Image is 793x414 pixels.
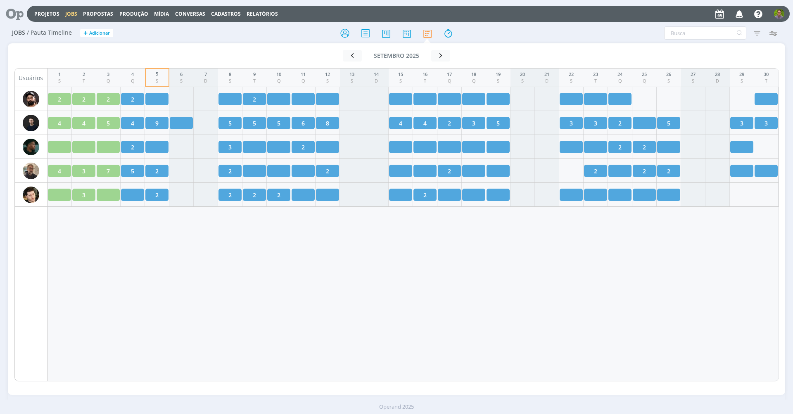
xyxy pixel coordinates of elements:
div: 25 [642,71,647,78]
button: Relatórios [244,11,280,17]
a: Projetos [34,10,59,17]
span: 4 [58,119,61,128]
div: T [253,78,256,85]
div: T [764,78,769,85]
span: 3 [570,119,573,128]
div: S [349,78,354,85]
div: 30 [764,71,769,78]
div: 5 [156,71,158,78]
span: 8 [326,119,329,128]
div: 4 [131,71,135,78]
span: 2 [594,167,597,175]
span: 4 [58,167,61,175]
div: 1 [58,71,61,78]
div: D [374,78,379,85]
span: 2 [253,191,256,199]
span: 4 [399,119,402,128]
div: 3 [107,71,110,78]
a: Conversas [175,10,205,17]
div: 12 [325,71,330,78]
span: 2 [228,191,232,199]
span: 5 [496,119,500,128]
span: 2 [423,191,427,199]
div: 18 [471,71,476,78]
span: 2 [58,95,61,104]
span: 2 [82,95,85,104]
div: S [569,78,574,85]
span: 4 [82,119,85,128]
div: S [325,78,330,85]
a: Jobs [65,10,77,17]
span: 4 [131,119,134,128]
div: 7 [204,71,207,78]
span: 2 [131,95,134,104]
img: C [23,115,39,131]
button: T [774,7,785,21]
span: 2 [228,167,232,175]
button: Projetos [32,11,62,17]
span: 4 [423,119,427,128]
div: Q [301,78,306,85]
div: Q [617,78,622,85]
div: T [593,78,598,85]
div: 24 [617,71,622,78]
span: 3 [82,191,85,199]
span: / Pauta Timeline [27,29,72,36]
div: 29 [739,71,744,78]
span: Cadastros [211,10,241,17]
span: 7 [107,167,110,175]
div: Q [107,78,110,85]
a: Produção [119,10,148,17]
img: T [774,9,784,19]
div: Q [131,78,135,85]
span: 3 [472,119,475,128]
button: Cadastros [209,11,243,17]
img: B [23,91,39,107]
button: +Adicionar [80,29,113,38]
span: 5 [107,119,110,128]
div: S [58,78,61,85]
span: 2 [302,143,305,151]
span: 5 [277,119,280,128]
div: 17 [447,71,452,78]
div: S [156,78,158,85]
div: 21 [544,71,549,78]
span: 2 [131,143,134,151]
span: Propostas [83,10,113,17]
span: 5 [667,119,670,128]
div: 26 [666,71,671,78]
span: 2 [326,167,329,175]
div: 8 [229,71,231,78]
div: D [544,78,549,85]
div: 6 [180,71,183,78]
span: 3 [228,143,232,151]
div: T [83,78,85,85]
span: 2 [277,191,280,199]
span: 2 [643,167,646,175]
span: Adicionar [89,31,110,36]
div: 28 [715,71,720,78]
span: 5 [131,167,134,175]
div: Q [447,78,452,85]
a: Relatórios [247,10,278,17]
div: Q [276,78,281,85]
div: S [691,78,696,85]
button: setembro 2025 [362,50,431,62]
span: 3 [594,119,597,128]
span: 2 [643,143,646,151]
span: 2 [618,119,622,128]
a: Mídia [154,10,169,17]
span: 2 [618,143,622,151]
span: 5 [253,119,256,128]
div: S [496,78,501,85]
div: D [204,78,207,85]
div: 16 [423,71,427,78]
div: D [715,78,720,85]
span: 2 [667,167,670,175]
div: 10 [276,71,281,78]
span: 3 [82,167,85,175]
div: 20 [520,71,525,78]
span: 2 [155,167,159,175]
img: K [23,139,39,155]
div: 9 [253,71,256,78]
